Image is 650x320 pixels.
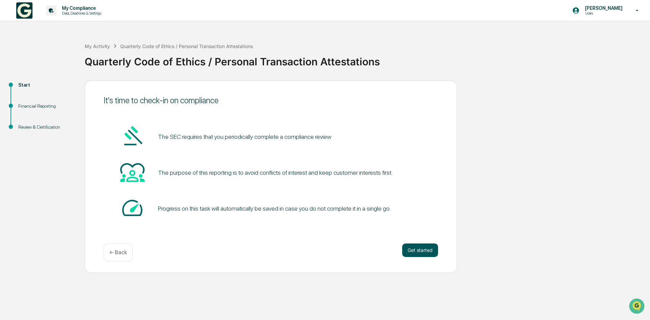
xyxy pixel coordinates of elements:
[18,82,74,89] div: Start
[23,59,86,64] div: We're available if you need us!
[4,83,46,95] a: 🖐️Preclearance
[580,5,626,11] p: [PERSON_NAME]
[402,243,438,257] button: Get started
[7,86,12,91] div: 🖐️
[158,132,331,141] pre: The SEC requires that you periodically complete a compliance review
[18,103,74,110] div: Financial Reporting
[4,95,45,108] a: 🔎Data Lookup
[85,50,647,68] div: Quarterly Code of Ethics / Personal Transaction Attestations
[16,2,32,19] img: logo
[57,11,105,16] p: Data, Deadlines & Settings
[580,11,626,16] p: Users
[120,124,145,148] img: Gavel
[158,169,393,176] div: The purpose of this reporting is to avoid conflicts of interest and keep customer interests first.
[49,86,55,91] div: 🗄️
[109,249,127,256] p: ← Back
[56,85,84,92] span: Attestations
[67,115,82,120] span: Pylon
[158,205,391,212] div: Progress on this task will automatically be saved in case you do not complete it in a single go.
[7,14,123,25] p: How can we help?
[628,298,647,316] iframe: Open customer support
[14,98,43,105] span: Data Lookup
[57,5,105,11] p: My Compliance
[48,114,82,120] a: Powered byPylon
[104,95,438,105] div: It's time to check-in on compliance
[120,43,253,49] div: Quarterly Code of Ethics / Personal Transaction Attestations
[120,160,145,184] img: Heart
[85,43,110,49] div: My Activity
[23,52,111,59] div: Start new chat
[115,54,123,62] button: Start new chat
[14,85,44,92] span: Preclearance
[7,99,12,104] div: 🔎
[120,196,145,220] img: Speed-dial
[7,52,19,64] img: 1746055101610-c473b297-6a78-478c-a979-82029cc54cd1
[18,124,74,131] div: Review & Certification
[46,83,87,95] a: 🗄️Attestations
